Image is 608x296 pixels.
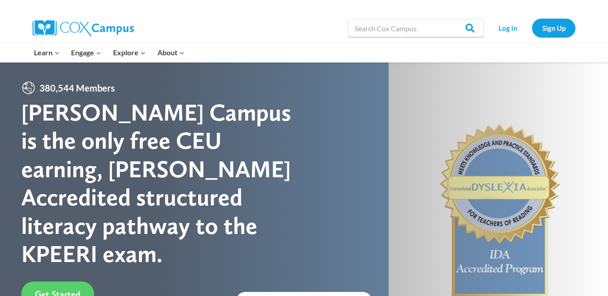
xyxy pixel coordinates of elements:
[348,19,484,37] input: Search Cox Campus
[36,81,119,95] span: 380,544 Members
[488,19,575,37] nav: Secondary Navigation
[113,47,146,58] span: Explore
[33,20,134,36] img: Cox Campus
[34,47,60,58] span: Learn
[488,19,527,37] a: Log In
[28,43,190,62] nav: Primary Navigation
[21,98,304,268] div: [PERSON_NAME] Campus is the only free CEU earning, [PERSON_NAME] Accredited structured literacy p...
[532,19,575,37] a: Sign Up
[157,47,185,58] span: About
[71,47,101,58] span: Engage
